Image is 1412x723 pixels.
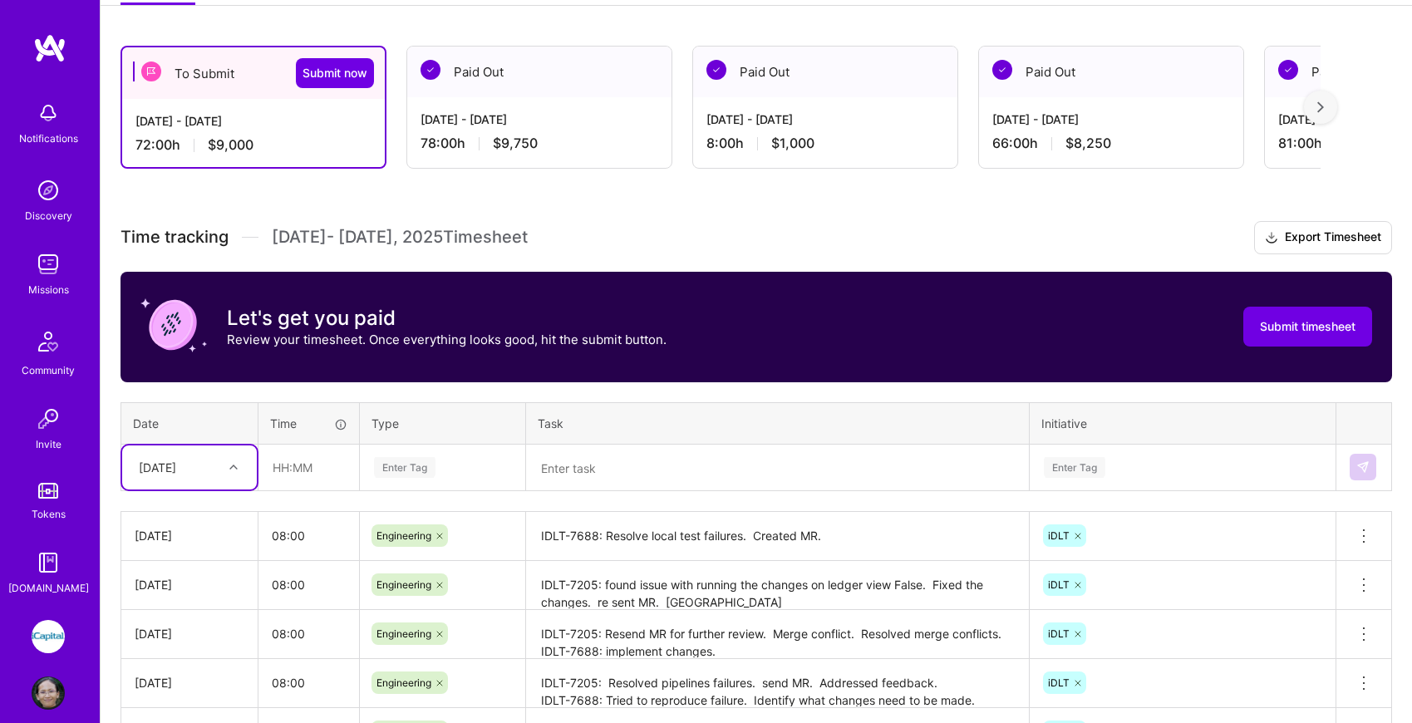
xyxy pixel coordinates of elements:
input: HH:MM [258,661,359,705]
div: Initiative [1041,415,1324,432]
div: [DOMAIN_NAME] [8,579,89,597]
img: Paid Out [992,60,1012,80]
div: Invite [36,435,61,453]
span: Submit timesheet [1260,318,1355,335]
span: $8,250 [1065,135,1111,152]
span: $9,750 [493,135,538,152]
th: Type [360,402,526,444]
div: 8:00 h [706,135,944,152]
input: HH:MM [258,612,359,656]
img: User Avatar [32,676,65,710]
input: HH:MM [259,445,358,489]
a: iCapital: Build and maintain RESTful API [27,620,69,653]
a: User Avatar [27,676,69,710]
th: Task [526,402,1030,444]
button: Export Timesheet [1254,221,1392,254]
div: [DATE] [135,527,244,544]
textarea: IDLT-7205: Resolved pipelines failures. send MR. Addressed feedback. IDLT-7688: Tried to reproduc... [528,661,1027,706]
textarea: IDLT-7688: Resolve local test failures. Created MR. [528,514,1027,559]
div: Enter Tag [374,455,435,480]
div: 66:00 h [992,135,1230,152]
div: Missions [28,281,69,298]
img: logo [33,33,66,63]
img: Community [28,322,68,361]
img: discovery [32,174,65,207]
div: [DATE] [139,459,176,476]
span: $9,000 [208,136,253,154]
img: coin [140,292,207,358]
span: iDLT [1048,578,1070,591]
th: Date [121,402,258,444]
div: 72:00 h [135,136,371,154]
img: tokens [38,483,58,499]
input: HH:MM [258,514,359,558]
img: Paid Out [421,60,440,80]
div: Discovery [25,207,72,224]
div: Paid Out [407,47,672,97]
div: Notifications [19,130,78,147]
div: [DATE] [135,576,244,593]
div: Paid Out [979,47,1243,97]
img: right [1317,101,1324,113]
img: Invite [32,402,65,435]
div: [DATE] [135,625,244,642]
h3: Let's get you paid [227,306,667,331]
textarea: IDLT-7205: found issue with running the changes on ledger view False. Fixed the changes. re sent ... [528,563,1027,608]
span: iDLT [1048,529,1070,542]
button: Submit now [296,58,374,88]
img: teamwork [32,248,65,281]
span: Submit now [303,65,367,81]
span: Engineering [376,627,431,640]
button: Submit timesheet [1243,307,1372,347]
span: [DATE] - [DATE] , 2025 Timesheet [272,227,528,248]
p: Review your timesheet. Once everything looks good, hit the submit button. [227,331,667,348]
div: [DATE] - [DATE] [706,111,944,128]
img: guide book [32,546,65,579]
div: [DATE] - [DATE] [992,111,1230,128]
div: Paid Out [693,47,957,97]
span: Engineering [376,578,431,591]
img: bell [32,96,65,130]
div: Tokens [32,505,66,523]
img: To Submit [141,61,161,81]
span: Engineering [376,676,431,689]
span: Engineering [376,529,431,542]
img: Paid Out [1278,60,1298,80]
div: [DATE] - [DATE] [421,111,658,128]
i: icon Chevron [229,463,238,471]
i: icon Download [1265,229,1278,247]
span: iDLT [1048,676,1070,689]
div: [DATE] - [DATE] [135,112,371,130]
span: Time tracking [121,227,229,248]
textarea: IDLT-7205: Resend MR for further review. Merge conflict. Resolved merge conflicts. IDLT-7688: imp... [528,612,1027,657]
img: Paid Out [706,60,726,80]
div: 78:00 h [421,135,658,152]
div: Enter Tag [1044,455,1105,480]
span: $1,000 [771,135,814,152]
img: Submit [1356,460,1370,474]
div: Community [22,361,75,379]
div: Time [270,415,347,432]
input: HH:MM [258,563,359,607]
div: To Submit [122,47,385,99]
img: iCapital: Build and maintain RESTful API [32,620,65,653]
div: [DATE] [135,674,244,691]
span: iDLT [1048,627,1070,640]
